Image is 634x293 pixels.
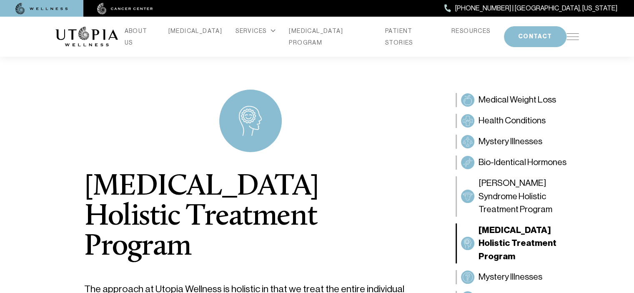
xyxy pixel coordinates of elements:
span: [PERSON_NAME] Syndrome Holistic Treatment Program [479,177,575,216]
img: Health Conditions [463,116,473,126]
img: Mystery Illnesses [463,272,473,282]
h1: [MEDICAL_DATA] Holistic Treatment Program [84,172,416,262]
button: CONTACT [504,26,566,47]
div: SERVICES [236,25,276,37]
span: Bio-Identical Hormones [479,156,566,169]
a: Mystery IllnessesMystery Illnesses [456,135,579,149]
span: Mystery Illnesses [479,270,542,284]
a: RESOURCES [451,25,491,37]
span: [PHONE_NUMBER] | [GEOGRAPHIC_DATA], [US_STATE] [455,3,617,14]
span: Health Conditions [479,114,546,128]
img: wellness [15,3,68,15]
span: Mystery Illnesses [479,135,542,148]
a: [MEDICAL_DATA] PROGRAM [289,25,372,48]
img: Mystery Illnesses [463,137,473,147]
span: Medical Weight Loss [479,93,556,107]
img: icon-hamburger [566,33,579,40]
img: Medical Weight Loss [463,95,473,105]
img: Sjögren’s Syndrome Holistic Treatment Program [463,191,473,201]
img: cancer center [97,3,153,15]
a: ABOUT US [125,25,155,48]
a: PATIENT STORIES [385,25,438,48]
span: [MEDICAL_DATA] Holistic Treatment Program [479,224,575,263]
img: Dementia Holistic Treatment Program [463,238,473,248]
a: [MEDICAL_DATA] [168,25,223,37]
a: Dementia Holistic Treatment Program[MEDICAL_DATA] Holistic Treatment Program [456,223,579,264]
a: Health ConditionsHealth Conditions [456,114,579,128]
a: Sjögren’s Syndrome Holistic Treatment Program[PERSON_NAME] Syndrome Holistic Treatment Program [456,176,579,217]
img: icon [239,106,262,136]
img: Bio-Identical Hormones [463,158,473,168]
a: [PHONE_NUMBER] | [GEOGRAPHIC_DATA], [US_STATE] [444,3,617,14]
a: Medical Weight LossMedical Weight Loss [456,93,579,107]
a: Bio-Identical HormonesBio-Identical Hormones [456,155,579,170]
a: Mystery IllnessesMystery Illnesses [456,270,579,284]
img: logo [55,27,118,47]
